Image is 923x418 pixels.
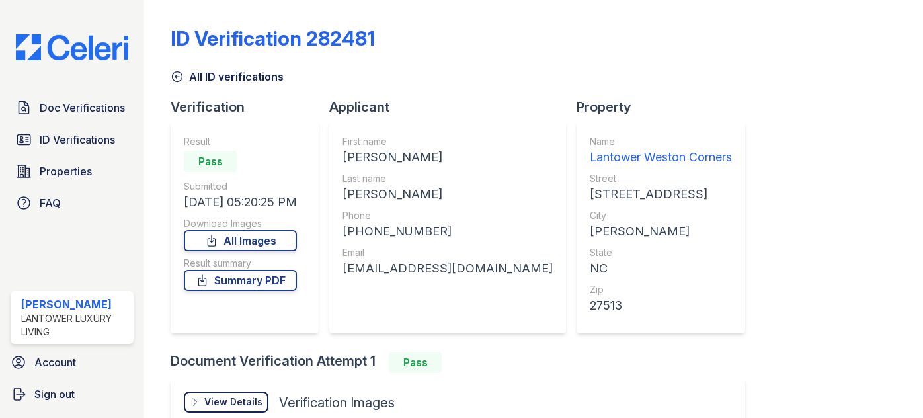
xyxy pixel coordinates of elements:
[342,148,553,167] div: [PERSON_NAME]
[21,296,128,312] div: [PERSON_NAME]
[342,185,553,204] div: [PERSON_NAME]
[21,312,128,339] div: Lantower Luxury Living
[590,148,732,167] div: Lantower Weston Corners
[590,283,732,296] div: Zip
[590,135,732,148] div: Name
[184,257,297,270] div: Result summary
[184,151,237,172] div: Pass
[184,180,297,193] div: Submitted
[11,126,134,153] a: ID Verifications
[342,259,553,278] div: [EMAIL_ADDRESS][DOMAIN_NAME]
[389,352,442,373] div: Pass
[5,381,139,407] a: Sign out
[329,98,577,116] div: Applicant
[40,163,92,179] span: Properties
[184,135,297,148] div: Result
[11,95,134,121] a: Doc Verifications
[590,246,732,259] div: State
[590,209,732,222] div: City
[342,222,553,241] div: [PHONE_NUMBER]
[184,217,297,230] div: Download Images
[171,98,329,116] div: Verification
[184,193,297,212] div: [DATE] 05:20:25 PM
[590,172,732,185] div: Street
[590,259,732,278] div: NC
[279,394,395,412] div: Verification Images
[40,195,61,211] span: FAQ
[5,34,139,60] img: CE_Logo_Blue-a8612792a0a2168367f1c8372b55b34899dd931a85d93a1a3d3e32e68fde9ad4.png
[590,296,732,315] div: 27513
[171,26,375,50] div: ID Verification 282481
[34,355,76,370] span: Account
[342,135,553,148] div: First name
[40,132,115,147] span: ID Verifications
[342,172,553,185] div: Last name
[590,135,732,167] a: Name Lantower Weston Corners
[590,222,732,241] div: [PERSON_NAME]
[11,190,134,216] a: FAQ
[11,158,134,185] a: Properties
[342,246,553,259] div: Email
[590,185,732,204] div: [STREET_ADDRESS]
[342,209,553,222] div: Phone
[184,270,297,291] a: Summary PDF
[204,396,262,409] div: View Details
[171,69,284,85] a: All ID verifications
[34,386,75,402] span: Sign out
[577,98,756,116] div: Property
[5,349,139,376] a: Account
[171,352,756,373] div: Document Verification Attempt 1
[184,230,297,251] a: All Images
[40,100,125,116] span: Doc Verifications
